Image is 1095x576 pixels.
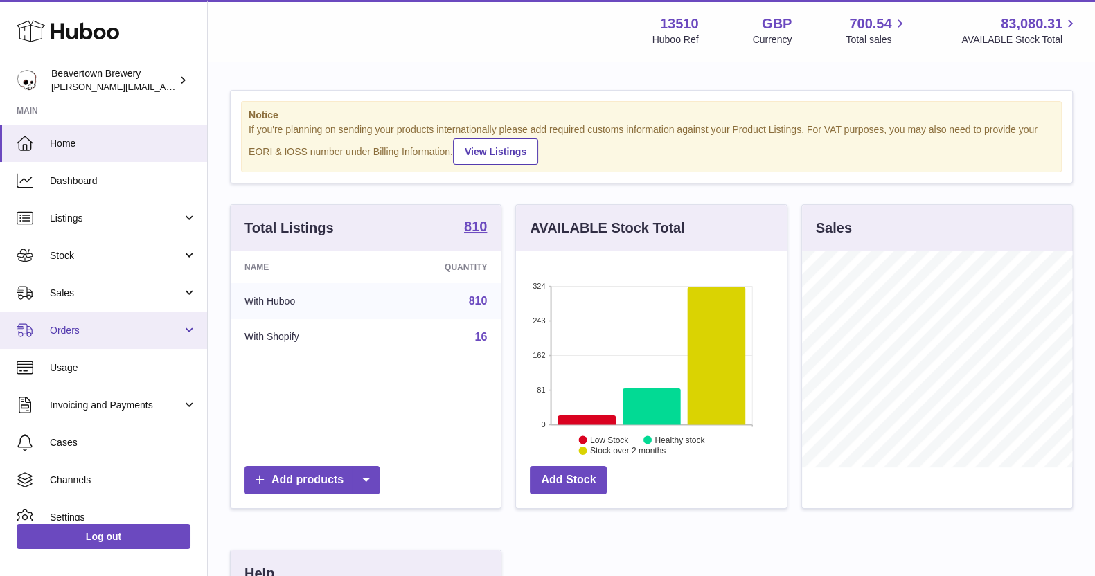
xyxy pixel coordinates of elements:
th: Quantity [376,251,501,283]
text: 243 [533,316,545,325]
text: Low Stock [590,435,629,444]
span: Sales [50,287,182,300]
strong: Notice [249,109,1054,122]
th: Name [231,251,376,283]
img: richard.gilbert-cross@beavertownbrewery.co.uk [17,70,37,91]
text: Stock over 2 months [590,446,666,456]
span: Listings [50,212,182,225]
span: Cases [50,436,197,449]
strong: 810 [464,219,487,233]
a: Log out [17,524,190,549]
h3: Sales [816,219,852,237]
td: With Huboo [231,283,376,319]
span: [PERSON_NAME][EMAIL_ADDRESS][PERSON_NAME][DOMAIN_NAME] [51,81,352,92]
span: Invoicing and Payments [50,399,182,412]
text: 81 [537,386,546,394]
a: Add products [244,466,380,494]
strong: 13510 [660,15,699,33]
span: Usage [50,361,197,375]
span: 700.54 [849,15,891,33]
span: Dashboard [50,174,197,188]
span: Stock [50,249,182,262]
h3: Total Listings [244,219,334,237]
div: Beavertown Brewery [51,67,176,93]
div: Huboo Ref [652,33,699,46]
a: 810 [464,219,487,236]
h3: AVAILABLE Stock Total [530,219,684,237]
text: 162 [533,351,545,359]
div: If you're planning on sending your products internationally please add required customs informati... [249,123,1054,165]
a: 83,080.31 AVAILABLE Stock Total [961,15,1078,46]
span: Home [50,137,197,150]
span: Orders [50,324,182,337]
a: View Listings [453,138,538,165]
div: Currency [753,33,792,46]
td: With Shopify [231,319,376,355]
text: Healthy stock [655,435,706,444]
a: 16 [475,331,488,343]
a: 700.54 Total sales [846,15,907,46]
span: Channels [50,474,197,487]
strong: GBP [762,15,792,33]
text: 324 [533,282,545,290]
span: 83,080.31 [1001,15,1062,33]
span: AVAILABLE Stock Total [961,33,1078,46]
a: 810 [469,295,488,307]
span: Settings [50,511,197,524]
text: 0 [542,420,546,429]
span: Total sales [846,33,907,46]
a: Add Stock [530,466,607,494]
